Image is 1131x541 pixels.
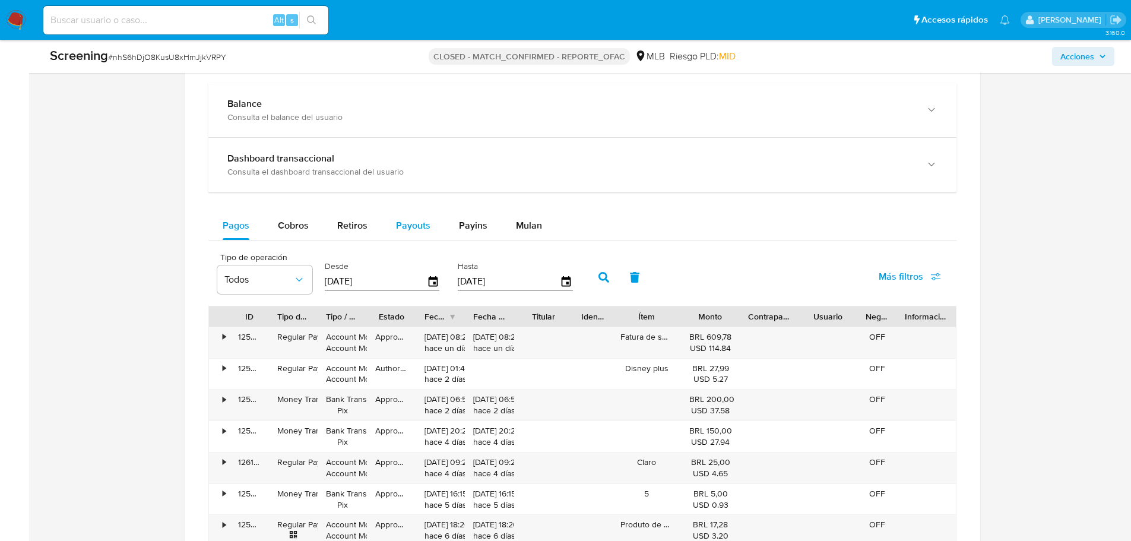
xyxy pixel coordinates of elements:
span: Riesgo PLD: [670,50,736,63]
p: CLOSED - MATCH_CONFIRMED - REPORTE_OFAC [429,48,630,65]
span: 3.160.0 [1105,28,1125,37]
input: Buscar usuario o caso... [43,12,328,28]
a: Salir [1110,14,1122,26]
p: nicolas.tyrkiel@mercadolibre.com [1038,14,1105,26]
span: # nhS6hDjO8KusU8xHmJjkVRPY [108,51,226,63]
div: MLB [635,50,665,63]
span: MID [719,49,736,63]
span: Acciones [1060,47,1094,66]
b: Screening [50,46,108,65]
span: Accesos rápidos [921,14,988,26]
button: Acciones [1052,47,1114,66]
span: Alt [274,14,284,26]
a: Notificaciones [1000,15,1010,25]
span: s [290,14,294,26]
button: search-icon [299,12,324,29]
